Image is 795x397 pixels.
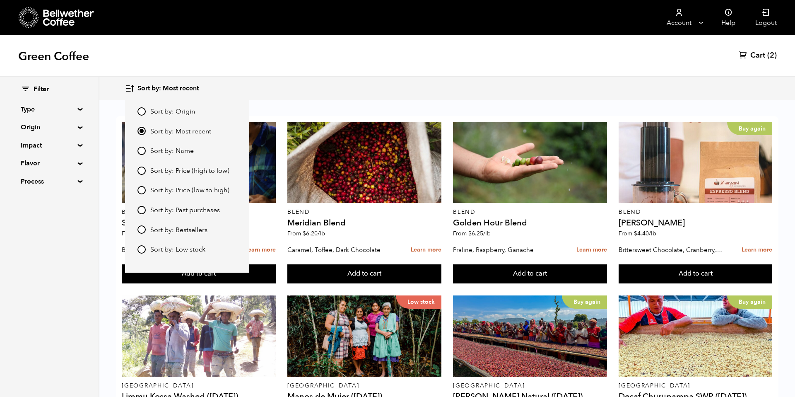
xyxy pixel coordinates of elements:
summary: Type [21,104,78,114]
p: Blend [453,209,607,215]
div: Domain: [DOMAIN_NAME] [22,22,91,28]
a: Buy again [619,122,772,203]
a: Buy again [453,295,607,377]
span: Sort by: Price (low to high) [150,186,229,195]
p: [GEOGRAPHIC_DATA] [453,383,607,389]
p: Blend [287,209,441,215]
input: Sort by: Origin [137,107,146,116]
span: Sort by: Origin [150,107,195,116]
p: Buy again [727,295,772,309]
bdi: 6.25 [468,230,491,237]
span: /lb [483,230,491,237]
a: Learn more [245,241,276,259]
a: Cart (2) [739,51,777,61]
button: Add to cart [287,264,441,283]
p: Bittersweet Chocolate, Toasted Marshmallow, Candied Orange, Praline [122,244,226,256]
input: Sort by: Bestsellers [137,225,146,234]
input: Sort by: Most recent [137,127,146,135]
p: [GEOGRAPHIC_DATA] [122,383,275,389]
div: Domain Overview [31,53,74,58]
img: tab_domain_overview_orange.svg [22,52,29,59]
span: /lb [649,230,656,237]
span: Sort by: Past purchases [150,206,220,215]
input: Sort by: Low stock [137,245,146,254]
p: [GEOGRAPHIC_DATA] [619,383,772,389]
span: $ [468,230,472,237]
bdi: 4.40 [634,230,656,237]
img: website_grey.svg [13,22,20,28]
a: Learn more [576,241,607,259]
p: Praline, Raspberry, Ganache [453,244,557,256]
button: Add to cart [619,264,772,283]
summary: Process [21,177,78,186]
span: $ [634,230,637,237]
h1: Green Coffee [18,49,89,64]
button: Add to cart [453,264,607,283]
span: Filter [34,85,49,94]
h4: Meridian Blend [287,219,441,227]
div: v 4.0.25 [23,13,41,20]
span: Sort by: Name [150,147,194,156]
span: Sort by: Price (high to low) [150,167,229,176]
p: Bittersweet Chocolate, Cranberry, Toasted Walnut [619,244,723,256]
button: Sort by: Most recent [125,79,199,98]
span: From [122,230,159,237]
span: Cart [750,51,765,61]
a: Learn more [411,241,441,259]
span: From [453,230,491,237]
input: Sort by: Name [137,147,146,155]
input: Sort by: Past purchases [137,206,146,214]
summary: Impact [21,140,78,150]
summary: Origin [21,122,78,132]
p: Caramel, Toffee, Dark Chocolate [287,244,392,256]
span: (2) [767,51,777,61]
img: tab_keywords_by_traffic_grey.svg [82,52,89,59]
h4: Sunrise Blend [122,219,275,227]
input: Sort by: Price (low to high) [137,186,146,194]
a: Low stock [287,295,441,377]
input: Sort by: Price (high to low) [137,167,146,175]
p: Low stock [396,295,441,309]
bdi: 6.20 [303,230,325,237]
p: Blend [122,209,275,215]
p: Buy again [562,295,607,309]
p: [GEOGRAPHIC_DATA] [287,383,441,389]
a: Buy again [619,295,772,377]
span: /lb [318,230,325,237]
h4: Golden Hour Blend [453,219,607,227]
span: $ [303,230,306,237]
span: Sort by: Low stock [150,245,205,254]
summary: Flavor [21,158,78,168]
a: Learn more [742,241,772,259]
div: Keywords by Traffic [92,53,140,58]
span: Sort by: Most recent [137,84,199,93]
span: Sort by: Bestsellers [150,226,207,235]
p: Blend [619,209,772,215]
span: Sort by: Most recent [150,127,211,136]
img: logo_orange.svg [13,13,20,20]
span: From [619,230,656,237]
span: From [287,230,325,237]
p: Buy again [727,122,772,135]
h4: [PERSON_NAME] [619,219,772,227]
button: Add to cart [122,264,275,283]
